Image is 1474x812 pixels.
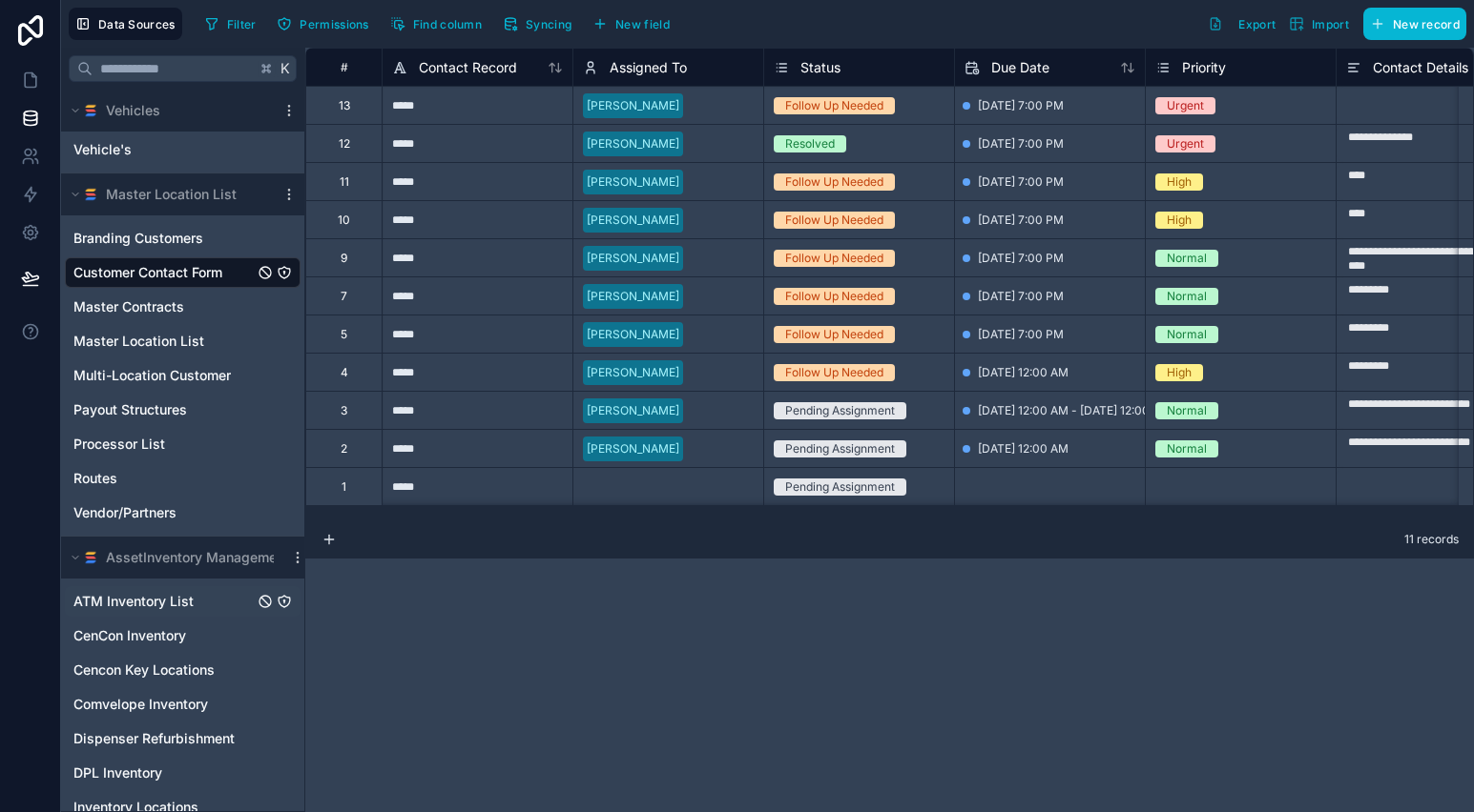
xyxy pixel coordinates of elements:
div: [PERSON_NAME] [587,173,679,191]
span: Assigned To [610,58,687,77]
div: Follow Up Needed [785,97,883,114]
div: 3 [341,403,347,418]
div: Normal [1167,326,1207,343]
div: 12 [339,136,350,152]
div: 5 [341,327,347,342]
button: Permissions [270,10,375,38]
div: Follow Up Needed [785,250,883,267]
div: [PERSON_NAME] [587,135,679,152]
div: 11 [340,174,349,190]
div: 7 [341,289,347,304]
span: 11 records [1404,532,1459,547]
div: Urgent [1167,97,1204,114]
div: Normal [1167,288,1207,305]
button: Data Sources [69,8,182,40]
div: Normal [1167,402,1207,419]
div: Pending Assignment [785,478,895,496]
div: [PERSON_NAME] [587,364,679,381]
span: New record [1393,17,1460,31]
button: Import [1282,8,1356,40]
div: Follow Up Needed [785,326,883,343]
button: Filter [197,10,263,38]
span: New field [615,17,670,31]
span: [DATE] 7:00 PM [978,98,1064,113]
span: Find column [413,17,482,31]
span: Export [1238,17,1276,31]
div: 2 [341,441,347,457]
div: High [1167,212,1192,229]
span: Due Date [991,58,1049,77]
div: Resolved [785,135,835,152]
a: New record [1356,8,1466,40]
div: [PERSON_NAME] [587,402,679,419]
span: [DATE] 7:00 PM [978,136,1064,152]
div: 10 [338,213,350,228]
div: 1 [342,479,346,495]
div: [PERSON_NAME] [587,97,679,114]
button: New field [586,10,676,38]
button: New record [1363,8,1466,40]
span: Filter [227,17,257,31]
a: Permissions [270,10,383,38]
div: Urgent [1167,135,1204,152]
div: # [321,60,367,74]
span: [DATE] 7:00 PM [978,327,1064,342]
div: Pending Assignment [785,440,895,457]
div: Follow Up Needed [785,173,883,191]
span: Priority [1182,58,1226,77]
div: Follow Up Needed [785,288,883,305]
span: Contact Record [419,58,517,77]
span: [DATE] 12:00 AM - [DATE] 12:00 AM [978,403,1171,418]
div: Normal [1167,250,1207,267]
span: [DATE] 7:00 PM [978,174,1064,190]
div: Follow Up Needed [785,364,883,381]
span: Status [800,58,841,77]
span: [DATE] 12:00 AM [978,365,1069,380]
div: Normal [1167,440,1207,457]
div: Pending Assignment [785,402,895,419]
span: [DATE] 7:00 PM [978,251,1064,266]
span: [DATE] 7:00 PM [978,213,1064,228]
button: Syncing [496,10,578,38]
a: Syncing [496,10,586,38]
div: [PERSON_NAME] [587,288,679,305]
div: [PERSON_NAME] [587,250,679,267]
div: 4 [341,365,348,380]
div: [PERSON_NAME] [587,440,679,457]
div: [PERSON_NAME] [587,212,679,229]
div: 9 [341,251,347,266]
span: [DATE] 12:00 AM [978,441,1069,457]
div: High [1167,364,1192,381]
div: [PERSON_NAME] [587,326,679,343]
span: Syncing [526,17,571,31]
button: Export [1201,8,1282,40]
span: Import [1312,17,1349,31]
span: Permissions [300,17,368,31]
div: 13 [339,98,350,113]
span: [DATE] 7:00 PM [978,289,1064,304]
div: Follow Up Needed [785,212,883,229]
button: Find column [384,10,488,38]
span: Data Sources [98,17,176,31]
span: K [279,62,292,75]
span: Contact Details [1373,58,1468,77]
div: High [1167,173,1192,191]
